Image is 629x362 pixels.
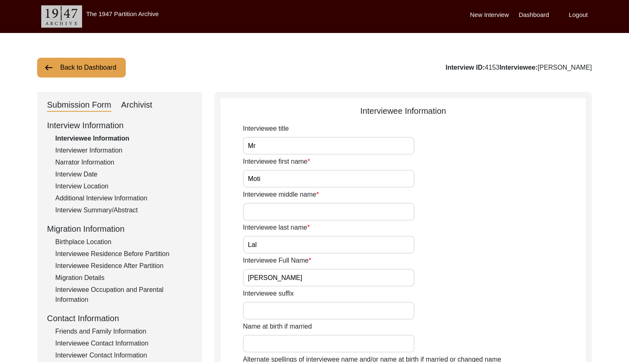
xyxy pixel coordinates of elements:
[445,64,485,71] b: Interview ID:
[47,223,192,235] div: Migration Information
[499,64,537,71] b: Interviewee:
[55,327,192,336] div: Friends and Family Information
[519,10,549,20] label: Dashboard
[55,146,192,155] div: Interviewer Information
[243,289,294,299] label: Interviewee suffix
[470,10,509,20] label: New Interview
[55,237,192,247] div: Birthplace Location
[55,285,192,305] div: Interviewee Occupation and Parental Information
[47,119,192,132] div: Interview Information
[55,134,192,143] div: Interviewee Information
[55,169,192,179] div: Interview Date
[221,105,586,117] div: Interviewee Information
[569,10,588,20] label: Logout
[55,261,192,271] div: Interviewee Residence After Partition
[243,124,289,134] label: Interviewee title
[243,157,310,167] label: Interviewee first name
[55,338,192,348] div: Interviewee Contact Information
[44,63,54,73] img: arrow-left.png
[55,350,192,360] div: Interviewer Contact Information
[243,256,311,266] label: Interviewee Full Name
[55,273,192,283] div: Migration Details
[445,63,592,73] div: 4153 [PERSON_NAME]
[47,312,192,324] div: Contact Information
[55,193,192,203] div: Additional Interview Information
[55,205,192,215] div: Interview Summary/Abstract
[55,157,192,167] div: Narrator Information
[121,99,153,112] div: Archivist
[86,10,159,17] label: The 1947 Partition Archive
[55,249,192,259] div: Interviewee Residence Before Partition
[47,99,111,112] div: Submission Form
[243,223,310,233] label: Interviewee last name
[41,5,82,28] img: header-logo.png
[55,181,192,191] div: Interview Location
[37,58,126,78] button: Back to Dashboard
[243,190,319,200] label: Interviewee middle name
[243,322,312,331] label: Name at birth if married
